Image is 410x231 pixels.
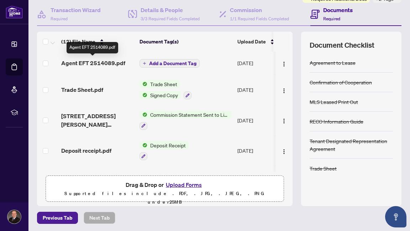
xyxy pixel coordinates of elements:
[278,57,290,69] button: Logo
[147,172,201,179] span: MLS Leased Print Out
[140,80,191,99] button: Status IconTrade SheetStatus IconSigned Copy
[140,172,147,179] img: Status Icon
[141,6,200,14] h4: Details & People
[278,145,290,156] button: Logo
[140,91,147,99] img: Status Icon
[147,91,181,99] span: Signed Copy
[230,16,289,21] span: 1/1 Required Fields Completed
[230,6,289,14] h4: Commission
[46,176,284,211] span: Drag & Drop orUpload FormsSupported files include .PDF, .JPG, .JPEG, .PNG under25MB
[310,40,374,50] span: Document Checklist
[140,111,232,130] button: Status IconCommission Statement Sent to Listing Brokerage
[84,212,115,224] button: Next Tab
[61,146,111,155] span: Deposit receipt.pdf
[140,141,189,161] button: Status IconDeposit Receipt
[310,98,358,106] div: MLS Leased Print Out
[147,111,232,119] span: Commission Statement Sent to Listing Brokerage
[281,149,287,154] img: Logo
[50,189,279,206] p: Supported files include .PDF, .JPG, .JPEG, .PNG under 25 MB
[137,32,235,52] th: Document Tag(s)
[61,85,103,94] span: Trade Sheet.pdf
[61,38,95,46] span: (12) File Name
[7,210,21,224] img: Profile Icon
[278,115,290,126] button: Logo
[237,38,266,46] span: Upload Date
[140,172,201,191] button: Status IconMLS Leased Print Out
[164,180,204,189] button: Upload Forms
[310,137,393,153] div: Tenant Designated Representation Agreement
[58,32,137,52] th: (12) File Name
[310,59,356,67] div: Agreement to Lease
[61,59,125,67] span: Agent EFT 2514089.pdf
[323,6,353,14] h4: Documents
[281,88,287,94] img: Logo
[235,166,283,196] td: [DATE]
[140,111,147,119] img: Status Icon
[61,112,134,129] span: [STREET_ADDRESS][PERSON_NAME][PERSON_NAME]-INV.pdf
[149,61,196,66] span: Add a Document Tag
[385,206,406,227] button: Open asap
[6,5,23,19] img: logo
[281,61,287,67] img: Logo
[140,80,147,88] img: Status Icon
[147,141,189,149] span: Deposit Receipt
[143,62,146,65] span: plus
[67,42,118,53] div: Agent EFT 2514089.pdf
[235,74,283,105] td: [DATE]
[310,78,372,86] div: Confirmation of Cooperation
[235,136,283,166] td: [DATE]
[43,212,72,224] span: Previous Tab
[235,105,283,136] td: [DATE]
[51,6,101,14] h4: Transaction Wizard
[126,180,204,189] span: Drag & Drop or
[51,16,68,21] span: Required
[235,32,283,52] th: Upload Date
[281,118,287,124] img: Logo
[310,164,337,172] div: Trade Sheet
[141,16,200,21] span: 3/3 Required Fields Completed
[140,141,147,149] img: Status Icon
[140,59,200,68] button: Add a Document Tag
[235,52,283,74] td: [DATE]
[147,80,180,88] span: Trade Sheet
[310,117,363,125] div: RECO Information Guide
[37,212,78,224] button: Previous Tab
[323,16,340,21] span: Required
[278,84,290,95] button: Logo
